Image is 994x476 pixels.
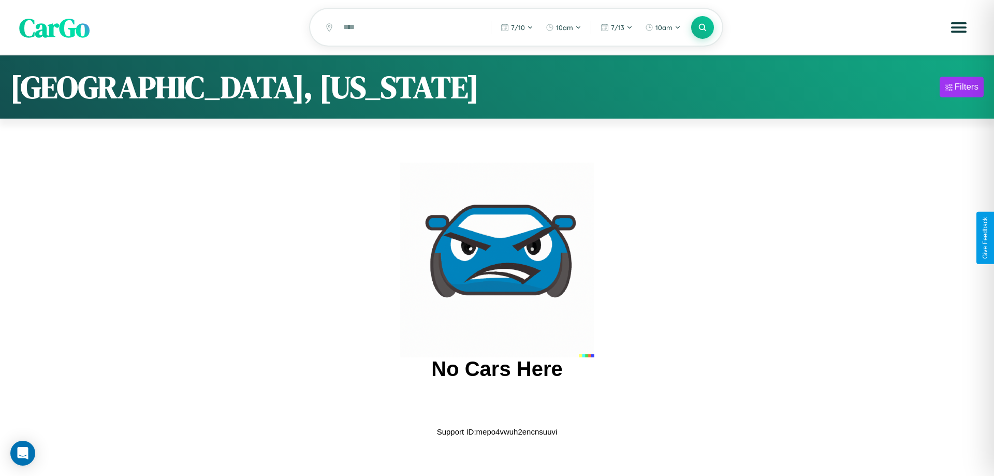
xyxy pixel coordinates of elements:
[511,23,525,32] span: 7 / 10
[595,19,638,36] button: 7/13
[437,425,558,439] p: Support ID: mepo4vwuh2encnsuuvi
[611,23,624,32] span: 7 / 13
[640,19,686,36] button: 10am
[495,19,538,36] button: 7/10
[540,19,587,36] button: 10am
[400,163,594,357] img: car
[19,9,90,45] span: CarGo
[982,217,989,259] div: Give Feedback
[10,66,479,108] h1: [GEOGRAPHIC_DATA], [US_STATE]
[556,23,573,32] span: 10am
[10,441,35,466] div: Open Intercom Messenger
[655,23,673,32] span: 10am
[944,13,973,42] button: Open menu
[940,77,984,97] button: Filters
[955,82,978,92] div: Filters
[431,357,562,381] h2: No Cars Here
